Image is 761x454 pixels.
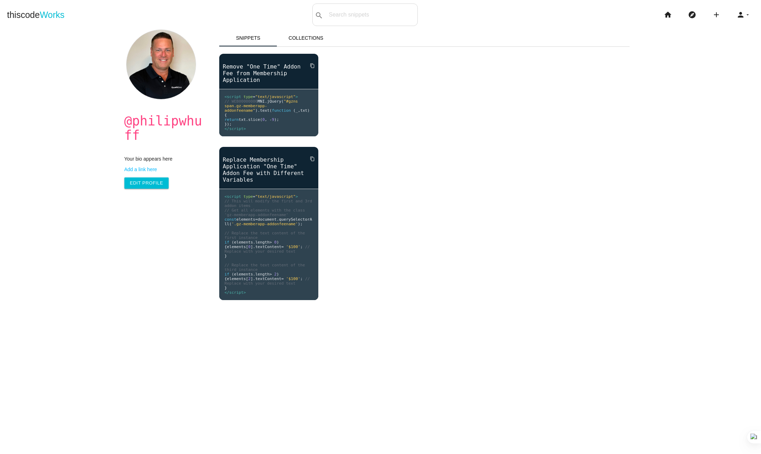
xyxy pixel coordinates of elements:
[225,127,246,131] span: </script>
[225,208,307,217] span: // Get all elements with the class 'gz-memberapp-addonfeename'
[274,240,277,245] span: 0
[225,95,241,99] span: <script
[274,117,279,122] span: );
[7,4,65,26] a: thiscodeWorks
[248,277,251,281] span: 2
[325,7,417,22] input: Search snippets
[286,277,300,281] span: '$100'
[298,222,303,226] span: );
[307,108,310,113] span: )
[248,117,260,122] span: slice
[225,245,312,254] span: // Replace with your desired text
[253,194,255,199] span: =
[269,240,272,245] span: >
[225,263,307,272] span: // Replace the text content of the third instance
[219,30,277,46] a: Snippets
[124,114,205,143] h1: @philipwhuff
[295,194,298,199] span: >
[664,4,672,26] i: home
[124,156,205,162] p: Your bio appears here
[255,272,269,277] span: length
[225,194,241,199] span: <script
[239,117,246,122] span: txt
[255,95,296,99] span: "text/javascript"
[277,272,279,277] span: )
[253,95,255,99] span: =
[255,277,281,281] span: textContent
[277,217,279,222] span: .
[253,272,255,277] span: .
[277,240,279,245] span: )
[272,117,274,122] span: 9
[251,245,255,249] span: ].
[304,59,315,72] a: Copy to Clipboard
[293,108,295,113] span: (
[225,113,227,117] span: {
[255,194,296,199] span: "text/javascript"
[269,272,272,277] span: >
[300,245,303,249] span: ;
[246,245,248,249] span: [
[225,286,227,290] span: }
[227,277,246,281] span: elements
[225,217,312,226] span: querySelectorAll
[225,254,227,258] span: }
[124,167,205,172] a: Add a link here
[688,4,696,26] i: explore
[304,153,315,165] a: Copy to Clipboard
[232,240,234,245] span: (
[225,117,239,122] span: return
[219,156,318,184] a: Replace Membership Application "One Time" Addon Fee with Different Variables
[234,240,253,245] span: elements
[225,245,227,249] span: {
[260,108,269,113] span: text
[269,108,272,113] span: (
[225,277,312,286] span: // Replace with your desired text
[258,217,277,222] span: document
[225,272,229,277] span: if
[300,277,303,281] span: ;
[255,217,258,222] span: =
[295,95,298,99] span: >
[225,231,307,240] span: // Replace the text content of the first instance
[225,277,227,281] span: {
[313,4,325,26] button: search
[286,245,300,249] span: '$100'
[40,10,64,20] span: Works
[246,117,248,122] span: .
[265,99,267,104] span: .
[262,117,265,122] span: 0
[227,245,246,249] span: elements
[745,4,750,26] i: arrow_drop_down
[265,117,267,122] span: ,
[246,277,248,281] span: [
[253,240,255,245] span: .
[251,277,255,281] span: ].
[298,108,300,113] span: ,
[248,245,251,249] span: 0
[229,222,232,226] span: (
[255,240,269,245] span: length
[124,177,169,189] a: Edit Profile
[281,245,284,249] span: =
[258,99,265,104] span: MNI
[260,117,262,122] span: (
[225,99,258,104] span: // WEB00000000
[225,290,246,295] span: </script>
[126,30,196,99] img: 1590f88018da5de8c10d75ac17df187c
[274,272,277,277] span: 2
[232,272,234,277] span: (
[255,108,260,113] span: ).
[243,95,253,99] span: type
[300,108,307,113] span: txt
[232,222,298,226] span: '.gz-memberapp-addonfeename'
[310,153,315,165] i: content_copy
[267,99,281,104] span: jQuery
[225,240,229,245] span: if
[269,117,272,122] span: -
[255,245,281,249] span: textContent
[219,63,318,84] a: Remove "One Time" Addon Fee from Membership Application
[225,217,236,222] span: const
[712,4,721,26] i: add
[736,4,745,26] i: person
